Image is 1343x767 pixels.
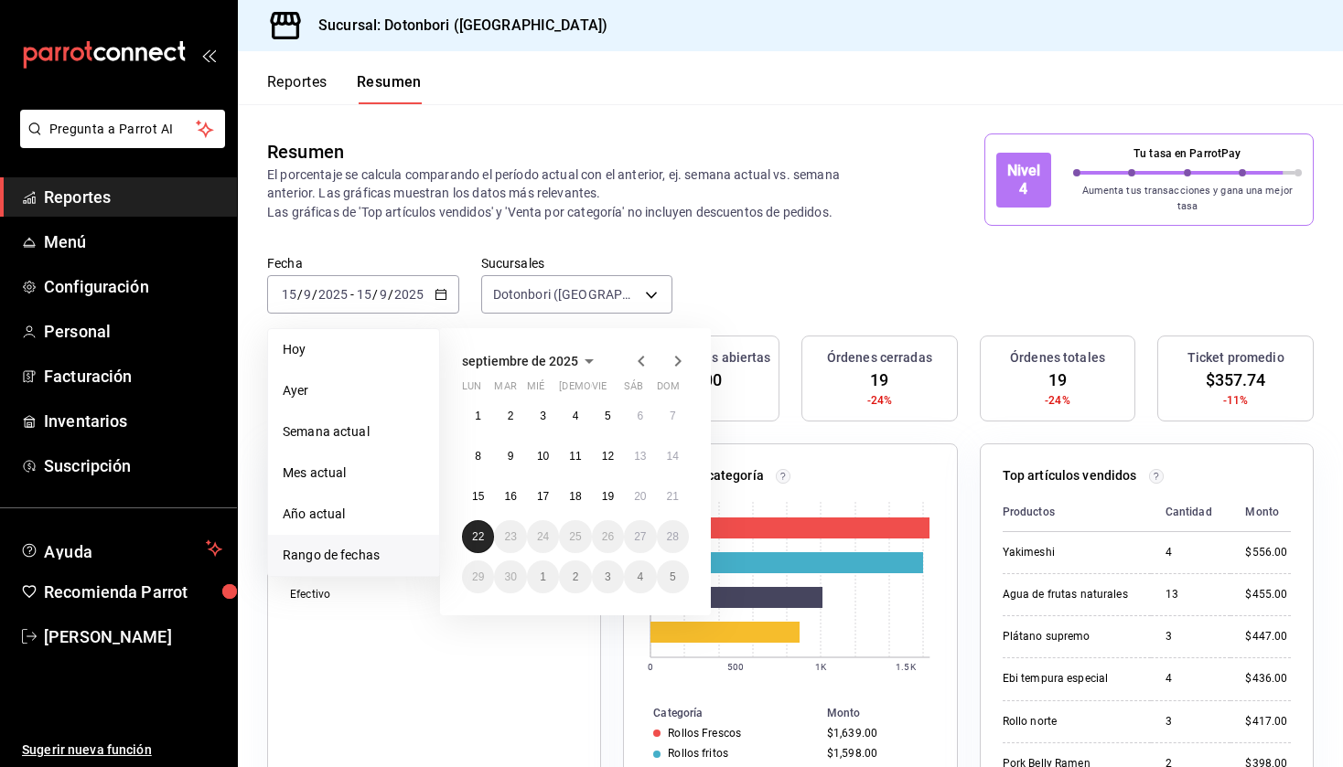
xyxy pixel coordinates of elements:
button: 2 de octubre de 2025 [559,560,591,593]
div: $417.00 [1245,714,1291,730]
abbr: 18 de septiembre de 2025 [569,490,581,503]
button: 14 de septiembre de 2025 [657,440,689,473]
text: 0 [648,662,653,672]
div: $1,639.00 [827,727,928,740]
span: 19 [1048,368,1067,392]
input: -- [303,287,312,302]
abbr: 4 de septiembre de 2025 [573,410,579,422]
abbr: 27 de septiembre de 2025 [634,530,646,543]
span: -11% [1223,392,1249,409]
input: -- [356,287,372,302]
input: -- [379,287,388,302]
div: 13 [1166,587,1217,602]
abbr: 16 de septiembre de 2025 [504,490,516,503]
span: Reportes [44,185,222,209]
text: 500 [727,662,744,672]
span: Hoy [283,340,424,359]
span: Menú [44,229,222,254]
span: [PERSON_NAME] [44,624,222,649]
abbr: 21 de septiembre de 2025 [667,490,679,503]
abbr: 2 de septiembre de 2025 [508,410,514,422]
div: $556.00 [1245,545,1291,560]
abbr: miércoles [527,380,544,399]
abbr: martes [494,380,516,399]
abbr: 3 de octubre de 2025 [605,570,611,583]
button: 28 de septiembre de 2025 [657,520,689,553]
span: / [388,287,393,302]
span: / [372,287,378,302]
span: Suscripción [44,453,222,478]
abbr: 19 de septiembre de 2025 [602,490,614,503]
input: -- [281,287,297,302]
button: 9 de septiembre de 2025 [494,440,526,473]
h3: Órdenes totales [1010,348,1105,368]
button: 15 de septiembre de 2025 [462,480,494,513]
button: 21 de septiembre de 2025 [657,480,689,513]
button: 8 de septiembre de 2025 [462,440,494,473]
button: 1 de octubre de 2025 [527,560,559,593]
button: 19 de septiembre de 2025 [592,480,624,513]
span: Rango de fechas [283,546,424,565]
input: ---- [393,287,424,302]
text: 1K [815,662,827,672]
button: 30 de septiembre de 2025 [494,560,526,593]
button: 10 de septiembre de 2025 [527,440,559,473]
button: 29 de septiembre de 2025 [462,560,494,593]
div: 4 [1166,545,1217,560]
span: 19 [870,368,888,392]
button: 6 de septiembre de 2025 [624,399,656,432]
div: $436.00 [1245,671,1291,687]
button: septiembre de 2025 [462,350,600,372]
abbr: 15 de septiembre de 2025 [472,490,484,503]
div: Rollos Frescos [668,727,741,740]
div: Yakimeshi [1003,545,1136,560]
span: Inventarios [44,409,222,433]
span: Recomienda Parrot [44,580,222,604]
abbr: 20 de septiembre de 2025 [634,490,646,503]
span: Personal [44,319,222,344]
div: 3 [1166,629,1217,644]
button: 26 de septiembre de 2025 [592,520,624,553]
div: Agua de frutas naturales [1003,587,1136,602]
input: ---- [317,287,349,302]
abbr: 11 de septiembre de 2025 [569,450,581,463]
p: Tu tasa en ParrotPay [1073,145,1303,162]
abbr: 4 de octubre de 2025 [637,570,643,583]
abbr: 29 de septiembre de 2025 [472,570,484,583]
button: 17 de septiembre de 2025 [527,480,559,513]
button: Reportes [267,73,328,104]
button: 4 de septiembre de 2025 [559,399,591,432]
div: Ebi tempura especial [1003,671,1136,687]
span: -24% [867,392,893,409]
span: / [312,287,317,302]
div: 4 [1166,671,1217,687]
button: 5 de septiembre de 2025 [592,399,624,432]
button: 12 de septiembre de 2025 [592,440,624,473]
abbr: 1 de octubre de 2025 [540,570,546,583]
div: $447.00 [1245,629,1291,644]
div: $1,598.00 [827,747,928,760]
label: Sucursales [481,257,673,270]
abbr: lunes [462,380,481,399]
abbr: 24 de septiembre de 2025 [537,530,549,543]
button: 4 de octubre de 2025 [624,560,656,593]
abbr: 30 de septiembre de 2025 [504,570,516,583]
button: open_drawer_menu [201,48,216,62]
h3: Sucursal: Dotonbori ([GEOGRAPHIC_DATA]) [304,15,607,37]
h3: Ticket promedio [1187,348,1284,368]
abbr: viernes [592,380,607,399]
th: Productos [1003,493,1151,532]
abbr: 10 de septiembre de 2025 [537,450,549,463]
div: Rollos fritos [668,747,728,760]
div: Rollo norte [1003,714,1136,730]
div: Resumen [267,138,344,165]
div: 3 [1166,714,1217,730]
span: Ayuda [44,538,199,559]
th: Cantidad [1151,493,1231,532]
button: 3 de septiembre de 2025 [527,399,559,432]
p: El porcentaje se calcula comparando el período actual con el anterior, ej. semana actual vs. sema... [267,165,877,220]
th: Categoría [624,703,820,723]
span: Mes actual [283,463,424,483]
abbr: 7 de septiembre de 2025 [670,410,676,422]
button: 11 de septiembre de 2025 [559,440,591,473]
